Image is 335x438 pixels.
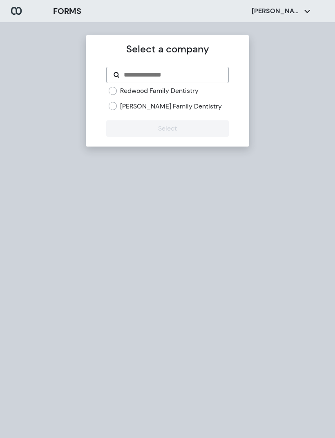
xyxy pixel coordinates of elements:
[123,70,221,80] input: Search
[120,102,222,111] label: [PERSON_NAME] Family Dentistry
[106,42,228,56] p: Select a company
[53,5,81,17] h3: FORMS
[252,7,301,16] p: [PERSON_NAME]
[106,120,228,137] button: Select
[120,86,199,95] label: Redwood Family Dentistry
